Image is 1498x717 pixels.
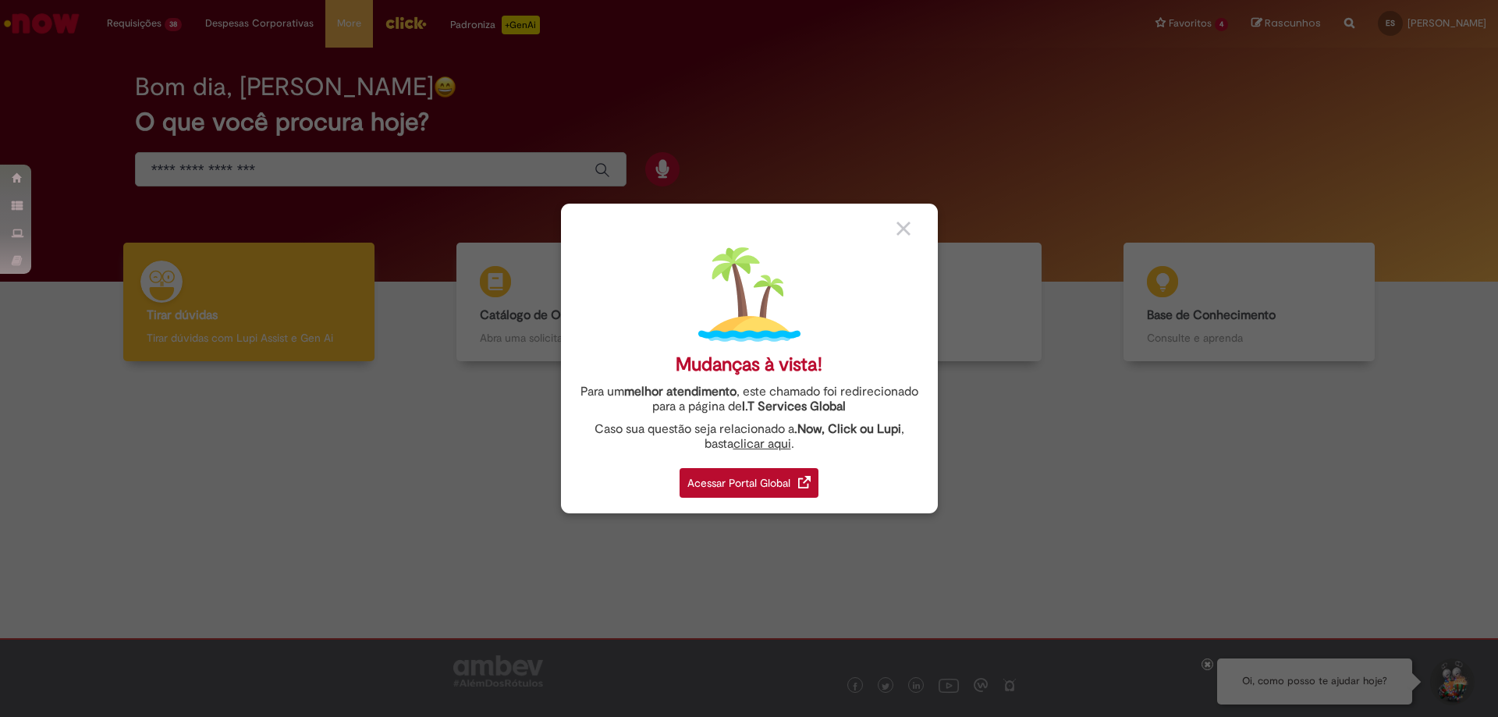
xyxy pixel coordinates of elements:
a: clicar aqui [733,428,791,452]
strong: .Now, Click ou Lupi [794,421,901,437]
a: Acessar Portal Global [680,460,818,498]
strong: melhor atendimento [624,384,737,399]
img: island.png [698,243,800,346]
div: Mudanças à vista! [676,353,822,376]
div: Acessar Portal Global [680,468,818,498]
a: I.T Services Global [742,390,846,414]
img: close_button_grey.png [896,222,911,236]
div: Para um , este chamado foi redirecionado para a página de [573,385,926,414]
img: redirect_link.png [798,476,811,488]
div: Caso sua questão seja relacionado a , basta . [573,422,926,452]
